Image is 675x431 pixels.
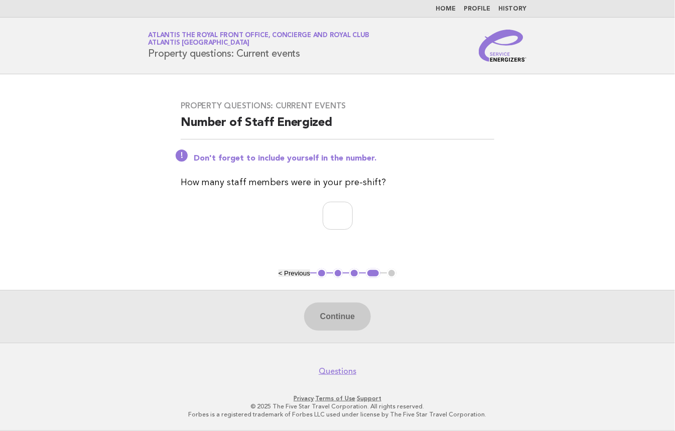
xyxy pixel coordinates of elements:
[149,33,370,59] h1: Property questions: Current events
[181,176,494,190] p: How many staff members were in your pre-shift?
[349,268,359,278] button: 3
[319,366,356,376] a: Questions
[31,402,645,410] p: © 2025 The Five Star Travel Corporation. All rights reserved.
[181,115,494,139] h2: Number of Staff Energized
[357,395,381,402] a: Support
[294,395,314,402] a: Privacy
[315,395,355,402] a: Terms of Use
[436,6,456,12] a: Home
[333,268,343,278] button: 2
[479,30,527,62] img: Service Energizers
[31,410,645,418] p: Forbes is a registered trademark of Forbes LLC used under license by The Five Star Travel Corpora...
[31,394,645,402] p: · ·
[499,6,527,12] a: History
[464,6,491,12] a: Profile
[279,269,310,277] button: < Previous
[317,268,327,278] button: 1
[194,154,494,164] p: Don't forget to include yourself in the number.
[366,268,380,278] button: 4
[149,40,250,47] span: Atlantis [GEOGRAPHIC_DATA]
[181,101,494,111] h3: Property questions: Current events
[149,32,370,46] a: Atlantis The Royal Front Office, Concierge and Royal ClubAtlantis [GEOGRAPHIC_DATA]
